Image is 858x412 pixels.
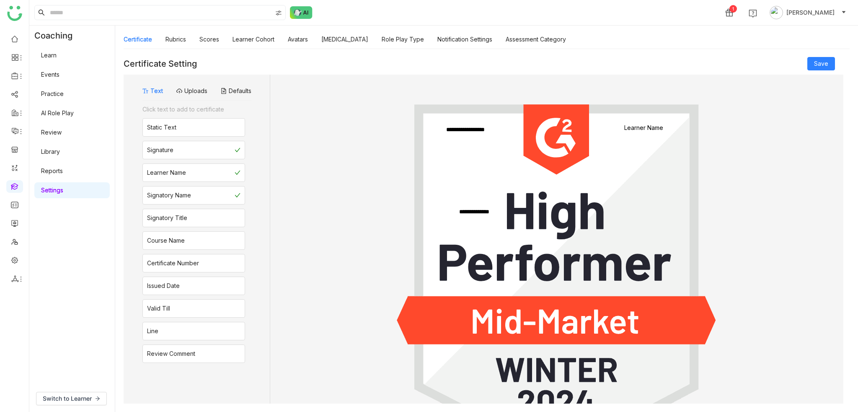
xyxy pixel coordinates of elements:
[288,36,308,43] a: Avatars
[786,8,835,17] span: [PERSON_NAME]
[147,123,176,132] div: Static Text
[729,5,737,13] div: 1
[147,349,195,358] div: Review Comment
[147,191,191,200] div: Signatory Name
[41,187,63,194] a: Settings
[382,36,424,43] a: Role Play Type
[41,109,74,117] a: AI Role Play
[199,36,219,43] a: Scores
[749,9,757,18] img: help.svg
[221,86,251,96] button: Defaults
[437,36,492,43] a: Notification Settings
[603,124,684,131] gtmb-token-detail: Learner Name
[275,10,282,16] img: search-type.svg
[506,36,566,43] a: Assessment Category
[124,59,197,69] div: Certificate Setting
[147,304,170,313] div: Valid Till
[147,281,180,290] div: Issued Date
[41,129,62,136] a: Review
[147,236,185,245] div: Course Name
[41,90,64,97] a: Practice
[41,52,57,59] a: Learn
[290,6,313,19] img: ask-buddy-normal.svg
[233,36,274,43] a: Learner Cohort
[165,36,186,43] a: Rubrics
[142,86,163,96] button: Text
[124,36,152,43] a: Certificate
[147,145,173,155] div: Signature
[814,59,828,68] span: Save
[147,259,199,268] div: Certificate Number
[147,326,158,336] div: Line
[147,213,187,223] div: Signatory Title
[807,57,835,70] button: Save
[321,36,368,43] a: [MEDICAL_DATA]
[41,71,59,78] a: Events
[142,105,245,114] div: Click text to add to certificate
[41,167,63,174] a: Reports
[176,86,207,96] button: Uploads
[36,392,107,405] button: Switch to Learner
[29,26,85,46] div: Coaching
[41,148,60,155] a: Library
[7,6,22,21] img: logo
[768,6,848,19] button: [PERSON_NAME]
[147,168,186,177] div: Learner Name
[43,394,92,403] span: Switch to Learner
[770,6,783,19] img: avatar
